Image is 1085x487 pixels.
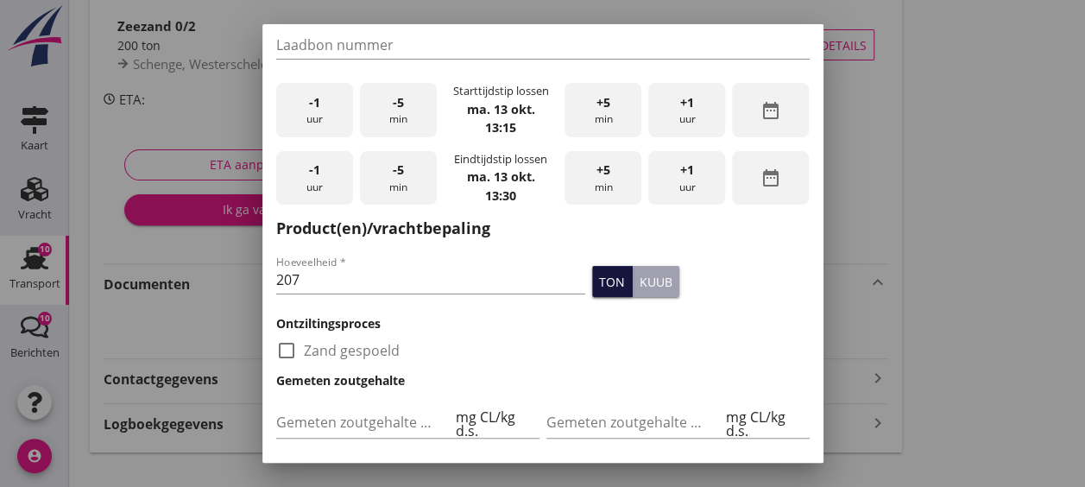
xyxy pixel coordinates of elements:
input: Laadbon nummer [276,31,810,59]
span: +5 [596,161,610,180]
input: Gemeten zoutgehalte voorbeun [276,408,452,436]
strong: ma. 13 okt. [466,168,534,185]
div: uur [276,83,353,137]
span: -5 [393,93,404,112]
span: -5 [393,161,404,180]
div: uur [276,151,353,206]
h2: Product(en)/vrachtbepaling [276,217,810,240]
div: Eindtijdstip lossen [454,151,547,168]
input: Gemeten zoutgehalte achterbeun [546,408,722,436]
div: uur [648,83,725,137]
strong: 13:30 [485,187,516,204]
strong: ma. 13 okt. [466,101,534,117]
i: date_range [760,100,781,121]
div: uur [648,151,725,206]
h3: Gemeten zoutgehalte [276,371,810,389]
h3: Ontziltingsproces [276,314,810,332]
i: date_range [760,168,781,188]
div: mg CL/kg d.s. [722,410,809,438]
div: mg CL/kg d.s. [451,410,539,438]
label: Zand gespoeld [304,342,400,359]
div: min [360,83,437,137]
span: +1 [680,161,694,180]
input: Hoeveelheid * [276,266,586,294]
div: min [565,151,641,206]
span: +1 [680,93,694,112]
strong: 13:15 [485,119,516,136]
button: ton [592,266,633,297]
span: +5 [596,93,610,112]
button: kuub [633,266,679,297]
div: min [360,151,437,206]
span: -1 [309,93,320,112]
span: -1 [309,161,320,180]
div: ton [599,273,625,291]
div: min [565,83,641,137]
div: Starttijdstip lossen [452,83,548,99]
div: kuub [640,273,672,291]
